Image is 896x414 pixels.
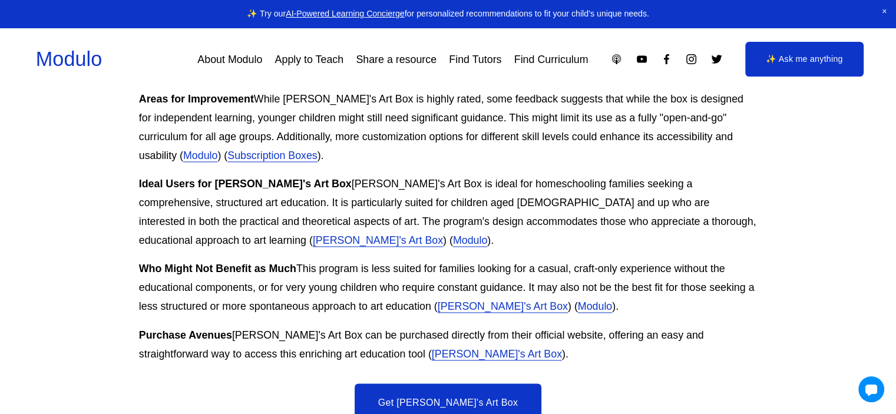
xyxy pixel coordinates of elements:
[610,53,623,65] a: Apple Podcasts
[197,49,262,70] a: About Modulo
[710,53,723,65] a: Twitter
[139,326,758,363] p: [PERSON_NAME]'s Art Box can be purchased directly from their official website, offering an easy a...
[313,234,443,246] a: [PERSON_NAME]'s Art Box
[660,53,673,65] a: Facebook
[183,150,217,161] a: Modulo
[139,329,232,341] strong: Purchase Avenues
[636,53,648,65] a: YouTube
[139,259,758,316] p: This program is less suited for families looking for a casual, craft-only experience without the ...
[139,178,352,190] strong: Ideal Users for [PERSON_NAME]'s Art Box
[745,42,864,77] a: ✨ Ask me anything
[286,9,404,18] a: AI-Powered Learning Concierge
[275,49,344,70] a: Apply to Teach
[449,49,501,70] a: Find Tutors
[139,263,296,274] strong: Who Might Not Benefit as Much
[438,300,568,312] a: [PERSON_NAME]'s Art Box
[139,93,254,105] strong: Areas for Improvement
[685,53,697,65] a: Instagram
[453,234,487,246] a: Modulo
[514,49,588,70] a: Find Curriculum
[139,174,758,250] p: [PERSON_NAME]'s Art Box is ideal for homeschooling families seeking a comprehensive, structured a...
[356,49,437,70] a: Share a resource
[227,150,317,161] a: Subscription Boxes
[139,90,758,165] p: While [PERSON_NAME]'s Art Box is highly rated, some feedback suggests that while the box is desig...
[36,48,102,70] a: Modulo
[432,348,562,360] a: [PERSON_NAME]'s Art Box
[578,300,612,312] a: Modulo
